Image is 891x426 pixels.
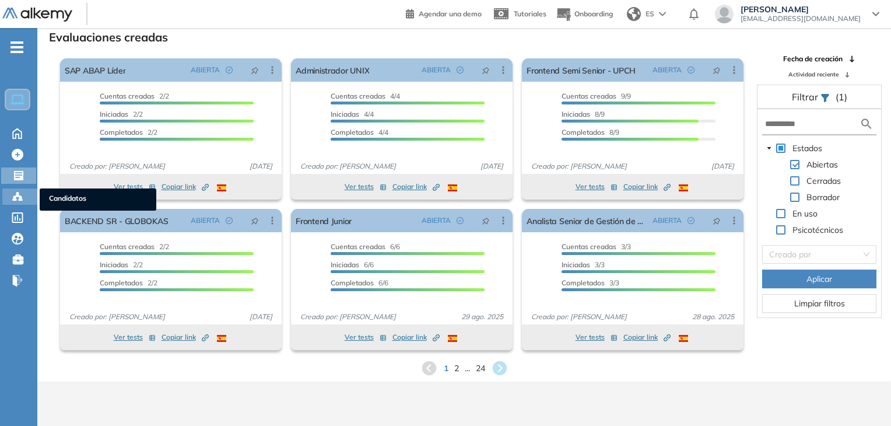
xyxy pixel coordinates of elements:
[406,6,482,20] a: Agendar una demo
[527,161,632,172] span: Creado por: [PERSON_NAME]
[245,312,277,322] span: [DATE]
[296,58,369,82] a: Administrador UNIX
[788,70,839,79] span: Actividad reciente
[100,128,157,137] span: 2/2
[653,215,682,226] span: ABIERTA
[741,14,861,23] span: [EMAIL_ADDRESS][DOMAIN_NAME]
[392,181,440,192] span: Copiar link
[766,145,772,151] span: caret-down
[562,110,590,118] span: Iniciadas
[792,208,818,219] span: En uso
[226,67,233,74] span: check-circle
[331,260,359,269] span: Iniciadas
[296,312,401,322] span: Creado por: [PERSON_NAME]
[762,270,876,288] button: Aplicar
[448,335,457,342] img: ESP
[562,128,619,137] span: 8/9
[191,65,220,75] span: ABIERTA
[100,278,157,287] span: 2/2
[476,161,508,172] span: [DATE]
[804,190,842,204] span: Borrador
[114,180,156,194] button: Ver tests
[251,65,259,75] span: pushpin
[331,110,374,118] span: 4/4
[687,312,739,322] span: 28 ago. 2025
[422,215,451,226] span: ABIERTA
[331,92,400,100] span: 4/4
[331,242,400,251] span: 6/6
[331,260,374,269] span: 6/6
[804,158,840,172] span: Abiertas
[562,260,605,269] span: 3/3
[100,92,155,100] span: Cuentas creadas
[806,192,840,202] span: Borrador
[792,225,843,235] span: Psicotécnicos
[457,217,464,224] span: check-circle
[10,46,23,48] i: -
[762,294,876,313] button: Limpiar filtros
[713,65,721,75] span: pushpin
[162,181,209,192] span: Copiar link
[392,330,440,344] button: Copiar link
[100,260,128,269] span: Iniciadas
[562,128,605,137] span: Completados
[806,273,832,285] span: Aplicar
[527,58,636,82] a: Frontend Semi Senior - UPCH
[574,9,613,18] span: Onboarding
[331,128,388,137] span: 4/4
[226,217,233,224] span: check-circle
[242,211,268,230] button: pushpin
[562,242,616,251] span: Cuentas creadas
[576,180,618,194] button: Ver tests
[100,242,155,251] span: Cuentas creadas
[527,312,632,322] span: Creado por: [PERSON_NAME]
[65,58,125,82] a: SAP ABAP Líder
[448,184,457,191] img: ESP
[2,8,72,22] img: Logo
[162,330,209,344] button: Copiar link
[100,92,169,100] span: 2/2
[627,7,641,21] img: world
[331,242,385,251] span: Cuentas creadas
[562,278,619,287] span: 3/3
[514,9,546,18] span: Tutoriales
[392,180,440,194] button: Copiar link
[242,61,268,79] button: pushpin
[792,143,822,153] span: Estados
[790,207,820,221] span: En uso
[457,67,464,74] span: check-circle
[100,110,143,118] span: 2/2
[623,181,671,192] span: Copiar link
[457,312,508,322] span: 29 ago. 2025
[562,110,605,118] span: 8/9
[100,260,143,269] span: 2/2
[454,362,459,375] span: 2
[806,159,838,170] span: Abiertas
[687,67,694,74] span: check-circle
[679,335,688,342] img: ESP
[331,110,359,118] span: Iniciadas
[465,362,470,375] span: ...
[623,330,671,344] button: Copiar link
[562,92,616,100] span: Cuentas creadas
[245,161,277,172] span: [DATE]
[473,211,499,230] button: pushpin
[623,332,671,343] span: Copiar link
[100,110,128,118] span: Iniciadas
[482,65,490,75] span: pushpin
[476,362,485,375] span: 24
[836,90,847,104] span: (1)
[65,161,170,172] span: Creado por: [PERSON_NAME]
[659,12,666,16] img: arrow
[794,297,845,310] span: Limpiar filtros
[790,223,846,237] span: Psicotécnicos
[527,209,648,232] a: Analista Senior de Gestión de Accesos SAP
[444,362,448,375] span: 1
[65,209,168,232] a: BACKEND SR - GLOBOKAS
[422,65,451,75] span: ABIERTA
[100,128,143,137] span: Completados
[331,92,385,100] span: Cuentas creadas
[331,278,388,287] span: 6/6
[704,61,729,79] button: pushpin
[623,180,671,194] button: Copiar link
